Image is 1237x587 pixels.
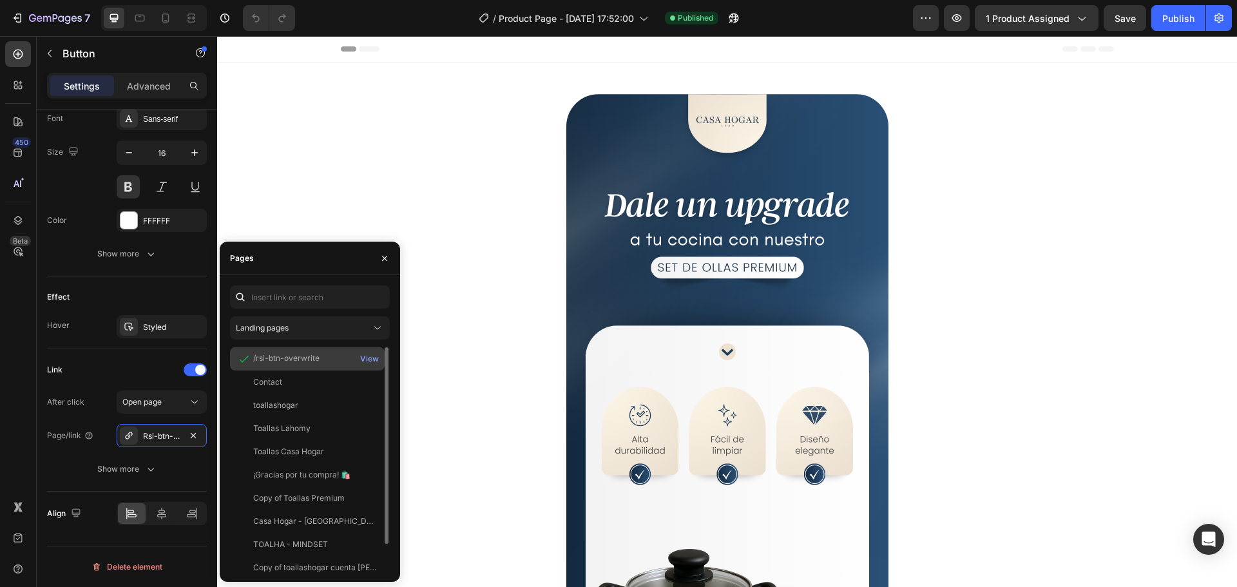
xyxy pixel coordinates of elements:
[5,5,96,31] button: 7
[127,79,171,93] p: Advanced
[97,463,157,476] div: Show more
[122,397,162,407] span: Open page
[143,113,204,125] div: Sans-serif
[499,12,634,25] span: Product Page - [DATE] 17:52:00
[47,457,207,481] button: Show more
[91,559,162,575] div: Delete element
[253,352,320,364] div: /rsi-btn-overwrite
[47,291,70,303] div: Effect
[143,430,180,442] div: Rsi-btn-overwrite
[253,515,377,527] div: Casa Hogar - [GEOGRAPHIC_DATA]
[243,5,295,31] div: Undo/Redo
[117,390,207,414] button: Open page
[1151,5,1205,31] button: Publish
[143,322,204,333] div: Styled
[47,215,67,226] div: Color
[47,113,63,124] div: Font
[64,79,100,93] p: Settings
[47,242,207,265] button: Show more
[678,12,713,24] span: Published
[253,423,311,434] div: Toallas Lahomy
[986,12,1069,25] span: 1 product assigned
[84,10,90,26] p: 7
[253,399,298,411] div: toallashogar
[1162,12,1194,25] div: Publish
[253,562,377,573] div: Copy of toallashogar cuenta [PERSON_NAME]
[360,350,379,368] button: View
[217,36,1237,587] iframe: Design area
[360,353,379,365] div: View
[47,430,94,441] div: Page/link
[253,539,328,550] div: TOALHA - MINDSET
[62,46,172,61] p: Button
[47,364,62,376] div: Link
[493,12,496,25] span: /
[47,557,207,577] button: Delete element
[1104,5,1146,31] button: Save
[253,376,282,388] div: Contact
[253,469,350,481] div: ¡Gracias por tu compra! 🛍️
[10,236,31,246] div: Beta
[47,396,84,408] div: After click
[253,446,324,457] div: Toallas Casa Hogar
[1193,524,1224,555] div: Open Intercom Messenger
[975,5,1098,31] button: 1 product assigned
[1115,13,1136,24] span: Save
[143,215,204,227] div: FFFFFF
[253,492,345,504] div: Copy of Toallas Premium
[236,323,289,332] span: Landing pages
[230,253,254,264] div: Pages
[47,320,70,331] div: Hover
[47,144,81,161] div: Size
[230,316,390,340] button: Landing pages
[97,247,157,260] div: Show more
[12,137,31,148] div: 450
[230,285,390,309] input: Insert link or search
[47,505,84,523] div: Align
